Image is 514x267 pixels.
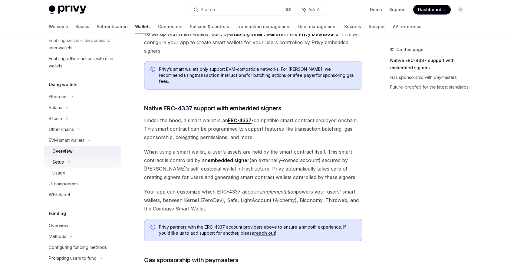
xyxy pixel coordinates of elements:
div: Overview [52,148,73,155]
div: Solana [49,104,62,111]
a: Authentication [97,19,128,34]
a: API reference [393,19,422,34]
div: Methods [49,233,66,240]
strong: embedded signer [208,157,249,163]
a: Dashboard [413,5,451,15]
a: Overview [44,220,121,231]
span: Privy partners with the ERC-4337 account providers above to ensure a smooth experience. If you’d ... [159,224,356,236]
div: Enabling offline actions with user wallets [49,55,118,70]
a: fee payer [295,73,316,78]
a: Usage [44,168,121,178]
a: Configuring funding methods [44,242,121,253]
a: User management [298,19,337,34]
em: implementation [261,189,296,195]
span: Privy’s smart wallets only support EVM-compatible networks. For [PERSON_NAME], we recommend using... [159,66,356,84]
span: On this page [396,46,423,53]
a: Connectors [158,19,183,34]
span: Under the hood, a smart wallet is an -compatible smart contract deployed onchain. This smart cont... [144,116,362,142]
div: Overview [49,222,68,229]
span: Ask AI [308,7,321,13]
a: Overview [44,146,121,157]
span: When using a smart wallet, a user’s assets are held by the smart contract itself. This smart cont... [144,148,362,181]
a: Enabling offline actions with user wallets [44,53,121,71]
button: Search...⌘K [189,4,295,15]
button: Ask AI [298,4,325,15]
span: Gas sponsorship with paymasters [144,256,239,264]
div: EVM smart wallets [49,137,84,144]
a: Demo [370,7,382,13]
a: Future-proofed for the latest standards [390,82,470,92]
h5: Funding [49,210,66,217]
div: Prompting users to fund [49,255,97,262]
a: Basics [75,19,89,34]
a: Recipes [369,19,386,34]
a: reach out [254,230,275,236]
span: Dashboard [418,7,441,13]
div: Ethereum [49,93,68,100]
a: Whitelabel [44,189,121,200]
div: Setup [52,158,64,166]
a: Gas sponsorship with paymasters [390,73,470,82]
span: To set up with smart wallets, start by . This will configure your app to create smart wallets for... [144,30,362,55]
a: Support [389,7,406,13]
a: Transaction management [236,19,291,34]
a: Security [344,19,361,34]
img: light logo [49,5,86,14]
h5: Using wallets [49,81,77,88]
a: Wallets [135,19,151,34]
a: Policies & controls [190,19,229,34]
a: Enabling server-side access to user wallets [44,35,121,53]
a: ERC-4337 [228,117,252,124]
span: ⌘ K [285,7,292,12]
a: transaction instructions [195,73,246,78]
svg: Info [150,67,157,73]
button: Toggle dark mode [456,5,465,15]
div: Usage [52,169,65,177]
svg: Info [150,225,157,231]
div: Other chains [49,126,74,133]
a: UI components [44,178,121,189]
div: Bitcoin [49,115,62,122]
a: enabling smart wallets in the Privy Dashboard [229,31,338,37]
div: Whitelabel [49,191,70,198]
span: Native ERC-4337 support with embedded signers [144,104,282,112]
div: Enabling server-side access to user wallets [49,37,118,51]
span: Your app can customize which ERC-4337 account powers your users’ smart wallets, between Kernel (Z... [144,187,362,213]
a: Welcome [49,19,68,34]
div: Configuring funding methods [49,244,107,251]
a: Native ERC-4337 support with embedded signers [390,56,470,73]
div: UI components [49,180,79,187]
div: Search... [201,6,218,13]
